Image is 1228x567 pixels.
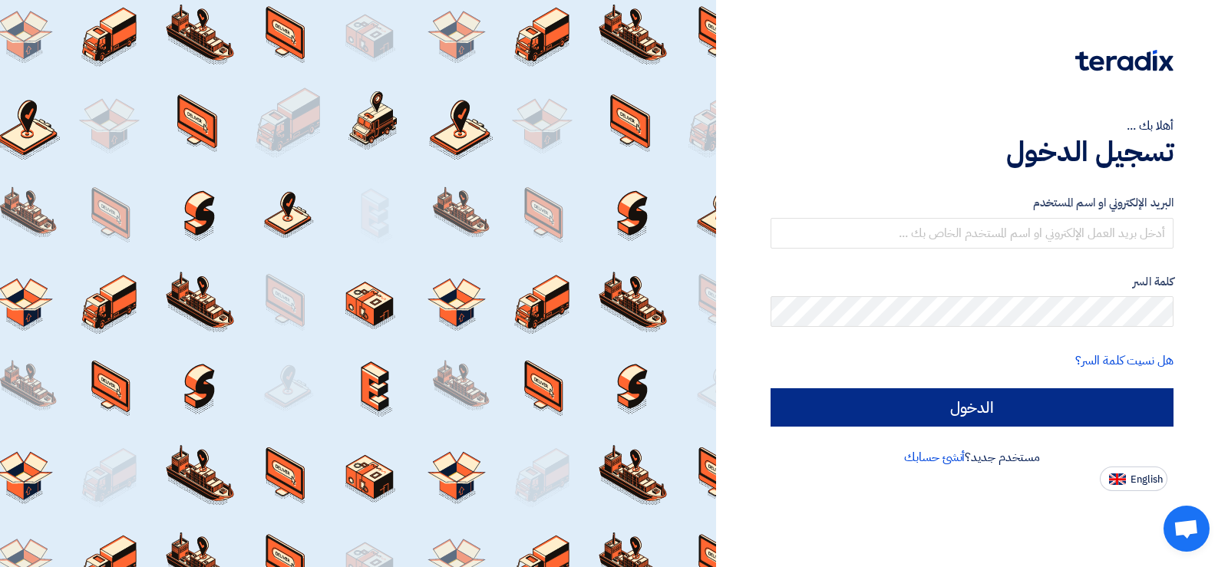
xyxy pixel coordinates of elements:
span: English [1131,474,1163,485]
div: Open chat [1164,506,1210,552]
a: أنشئ حسابك [904,448,965,466]
label: كلمة السر [771,273,1174,291]
label: البريد الإلكتروني او اسم المستخدم [771,194,1174,212]
input: الدخول [771,388,1174,427]
input: أدخل بريد العمل الإلكتروني او اسم المستخدم الخاص بك ... [771,218,1174,249]
button: English [1100,466,1167,491]
h1: تسجيل الدخول [771,135,1174,169]
div: مستخدم جديد؟ [771,448,1174,466]
img: Teradix logo [1075,50,1174,71]
div: أهلا بك ... [771,117,1174,135]
a: هل نسيت كلمة السر؟ [1075,351,1174,370]
img: en-US.png [1109,473,1126,485]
